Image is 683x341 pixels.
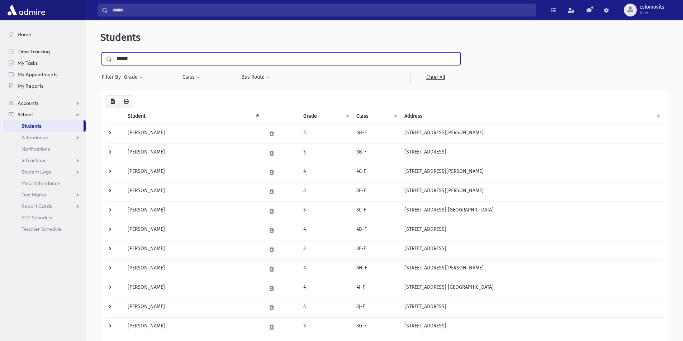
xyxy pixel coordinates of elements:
[22,180,60,186] span: Meal Attendance
[352,163,400,182] td: 4C-F
[124,71,143,84] button: Grade
[299,279,352,298] td: 4
[3,143,86,155] a: Notifications
[123,163,262,182] td: [PERSON_NAME]
[400,298,663,317] td: [STREET_ADDRESS]
[400,221,663,240] td: [STREET_ADDRESS]
[400,259,663,279] td: [STREET_ADDRESS][PERSON_NAME]
[123,279,262,298] td: [PERSON_NAME]
[3,46,86,57] a: Time Tracking
[182,71,200,84] button: Class
[299,240,352,259] td: 3
[352,221,400,240] td: 4B-F
[352,317,400,337] td: 3G-F
[102,73,124,81] span: Filter By
[3,155,86,166] a: Infractions
[123,317,262,337] td: [PERSON_NAME]
[123,124,262,143] td: [PERSON_NAME]
[3,57,86,69] a: My Tasks
[352,298,400,317] td: 3J-F
[299,124,352,143] td: 4
[352,124,400,143] td: 4B-F
[3,132,86,143] a: Attendance
[400,317,663,337] td: [STREET_ADDRESS]
[22,226,62,232] span: Teacher Schedule
[3,189,86,200] a: Test Marks
[352,259,400,279] td: 4H-F
[3,166,86,177] a: Student Logs
[22,146,50,152] span: Notifications
[352,201,400,221] td: 3C-F
[352,279,400,298] td: 4I-F
[299,143,352,163] td: 3
[241,71,270,84] button: Bus Route
[108,4,536,16] input: Search
[400,143,663,163] td: [STREET_ADDRESS]
[640,10,664,16] span: User
[123,143,262,163] td: [PERSON_NAME]
[3,223,86,235] a: Teacher Schedule
[22,169,51,175] span: Student Logs
[22,123,41,129] span: Students
[123,201,262,221] td: [PERSON_NAME]
[123,182,262,201] td: [PERSON_NAME]
[18,48,50,55] span: Time Tracking
[123,108,262,125] th: Student: activate to sort column descending
[123,240,262,259] td: [PERSON_NAME]
[123,259,262,279] td: [PERSON_NAME]
[400,240,663,259] td: [STREET_ADDRESS]
[22,134,48,141] span: Attendance
[123,221,262,240] td: [PERSON_NAME]
[400,201,663,221] td: [STREET_ADDRESS] [GEOGRAPHIC_DATA]
[119,95,133,108] button: Print
[400,108,663,125] th: Address: activate to sort column ascending
[22,203,52,209] span: Report Cards
[299,317,352,337] td: 3
[3,177,86,189] a: Meal Attendance
[400,279,663,298] td: [STREET_ADDRESS] [GEOGRAPHIC_DATA]
[22,214,52,221] span: PTC Schedule
[3,212,86,223] a: PTC Schedule
[3,69,86,80] a: My Appointments
[18,111,33,118] span: School
[22,191,46,198] span: Test Marks
[3,97,86,109] a: Accounts
[352,240,400,259] td: 3F-F
[18,100,38,106] span: Accounts
[299,182,352,201] td: 3
[123,298,262,317] td: [PERSON_NAME]
[3,80,86,92] a: My Reports
[22,157,46,164] span: Infractions
[3,109,86,120] a: School
[352,182,400,201] td: 3E-F
[3,29,86,40] a: Home
[299,259,352,279] td: 4
[18,83,43,89] span: My Reports
[18,60,38,66] span: My Tasks
[299,108,352,125] th: Grade: activate to sort column ascending
[3,120,84,132] a: Students
[106,95,119,108] button: CSV
[18,31,31,38] span: Home
[400,124,663,143] td: [STREET_ADDRESS][PERSON_NAME]
[352,143,400,163] td: 3B-F
[299,201,352,221] td: 3
[299,221,352,240] td: 4
[18,71,57,78] span: My Appointments
[299,163,352,182] td: 4
[6,3,47,17] img: AdmirePro
[100,31,141,43] span: Students
[400,182,663,201] td: [STREET_ADDRESS][PERSON_NAME]
[3,200,86,212] a: Report Cards
[640,4,664,10] span: cslomovits
[299,298,352,317] td: 3
[400,163,663,182] td: [STREET_ADDRESS][PERSON_NAME]
[352,108,400,125] th: Class: activate to sort column ascending
[411,71,460,84] a: Clear All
